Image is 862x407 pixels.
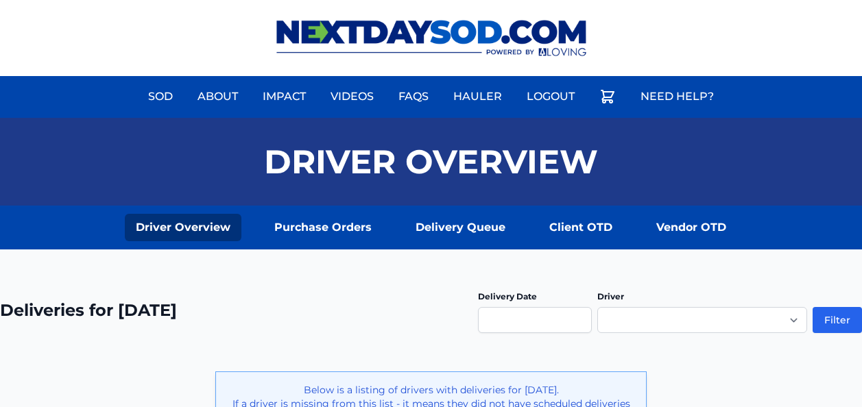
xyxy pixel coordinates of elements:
a: Vendor OTD [645,214,737,241]
a: Sod [140,80,181,113]
a: FAQs [390,80,437,113]
a: Client OTD [538,214,623,241]
a: Logout [518,80,583,113]
a: Hauler [445,80,510,113]
h1: Driver Overview [264,145,598,178]
a: Need Help? [632,80,722,113]
a: Delivery Queue [405,214,516,241]
button: Filter [813,307,862,333]
a: Impact [254,80,314,113]
label: Driver [597,291,624,301]
a: Purchase Orders [263,214,383,241]
a: Videos [322,80,382,113]
a: About [189,80,246,113]
label: Delivery Date [478,291,537,301]
a: Driver Overview [125,214,241,241]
